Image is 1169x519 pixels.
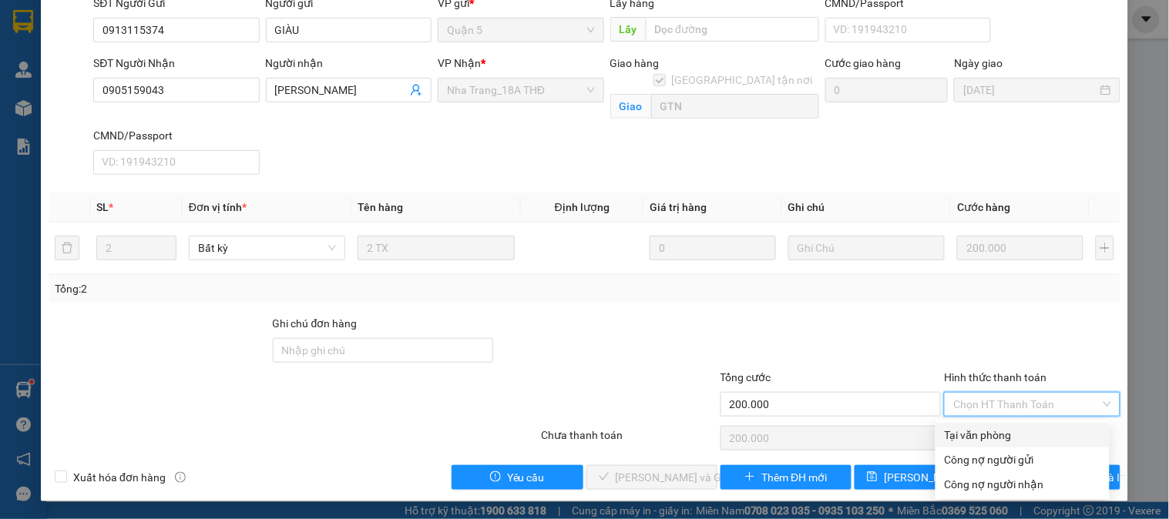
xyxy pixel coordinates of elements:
[95,22,153,95] b: Gửi khách hàng
[266,55,432,72] div: Người nhận
[825,78,949,102] input: Cước giao hàng
[744,471,755,484] span: plus
[610,94,651,119] span: Giao
[867,471,878,484] span: save
[936,447,1110,472] div: Cước gửi hàng sẽ được ghi vào công nợ của người gửi
[129,73,212,92] li: (c) 2017
[447,18,594,42] span: Quận 5
[944,371,1046,383] label: Hình thức thanh toán
[953,393,1110,416] span: Chọn HT Thanh Toán
[761,469,827,486] span: Thêm ĐH mới
[945,451,1100,468] div: Công nợ người gửi
[954,57,1003,69] label: Ngày giao
[855,465,986,490] button: save[PERSON_NAME] thay đổi
[646,17,819,42] input: Dọc đường
[273,317,358,330] label: Ghi chú đơn hàng
[555,201,610,213] span: Định lượng
[507,469,545,486] span: Yêu cầu
[884,469,1007,486] span: [PERSON_NAME] thay đổi
[788,236,945,260] input: Ghi Chú
[129,59,212,71] b: [DOMAIN_NAME]
[19,99,85,199] b: Phương Nam Express
[782,193,951,223] th: Ghi chú
[189,201,247,213] span: Đơn vị tính
[650,201,707,213] span: Giá trị hàng
[539,427,718,454] div: Chưa thanh toán
[55,280,452,297] div: Tổng: 2
[586,465,717,490] button: check[PERSON_NAME] và Giao hàng
[989,465,1120,490] button: printer[PERSON_NAME] và In
[167,19,204,56] img: logo.jpg
[945,427,1100,444] div: Tại văn phòng
[175,472,186,483] span: info-circle
[721,371,771,383] span: Tổng cước
[957,236,1083,260] input: 0
[96,201,109,213] span: SL
[198,236,336,259] span: Bất kỳ
[945,476,1100,493] div: Công nợ người nhận
[936,472,1110,497] div: Cước gửi hàng sẽ được ghi vào công nợ của người nhận
[93,127,259,144] div: CMND/Passport
[490,471,501,484] span: exclamation-circle
[93,55,259,72] div: SĐT Người Nhận
[447,79,594,102] span: Nha Trang_18A THĐ
[67,469,172,486] span: Xuất hóa đơn hàng
[55,236,79,260] button: delete
[825,57,902,69] label: Cước giao hàng
[650,236,776,260] input: 0
[452,465,583,490] button: exclamation-circleYêu cầu
[666,72,819,89] span: [GEOGRAPHIC_DATA] tận nơi
[1096,236,1114,260] button: plus
[963,82,1097,99] input: Ngày giao
[610,57,660,69] span: Giao hàng
[358,236,514,260] input: VD: Bàn, Ghế
[957,201,1010,213] span: Cước hàng
[721,465,852,490] button: plusThêm ĐH mới
[438,57,481,69] span: VP Nhận
[410,84,422,96] span: user-add
[273,338,494,363] input: Ghi chú đơn hàng
[651,94,819,119] input: Giao tận nơi
[610,17,646,42] span: Lấy
[358,201,403,213] span: Tên hàng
